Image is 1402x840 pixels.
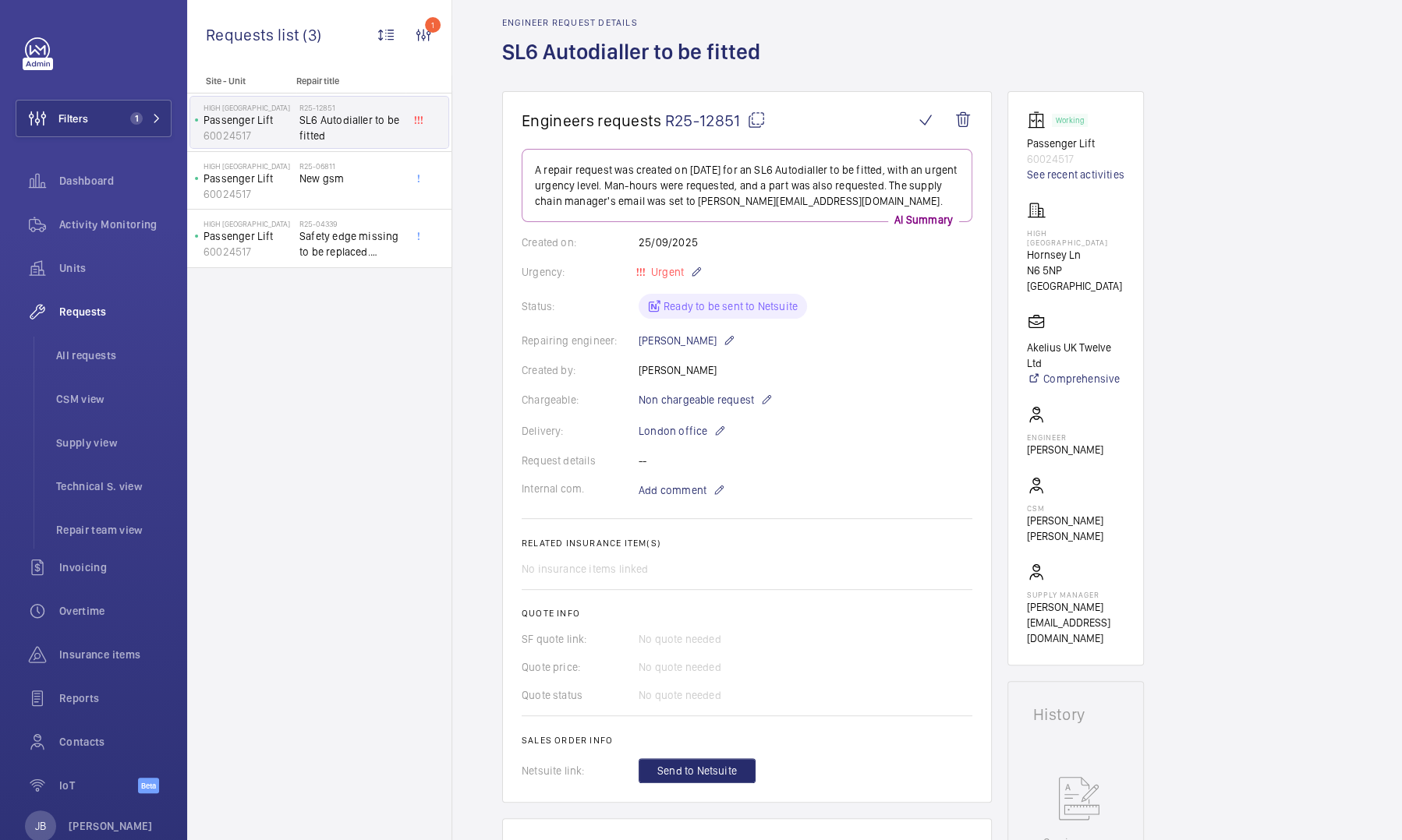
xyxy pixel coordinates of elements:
[1027,442,1103,457] p: [PERSON_NAME]
[1027,151,1124,167] p: 60024517
[1027,263,1124,294] p: N6 5NP [GEOGRAPHIC_DATA]
[296,76,399,86] p: Repair title
[59,217,172,232] span: Activity Monitoring
[59,734,172,750] span: Contacts
[59,690,172,706] span: Reports
[204,103,293,112] p: High [GEOGRAPHIC_DATA]
[648,266,684,278] span: Urgent
[206,25,303,44] span: Requests list
[639,392,754,408] span: Non chargeable request
[522,608,972,619] h2: Quote info
[502,37,770,91] h1: SL6 Autodialler to be fitted
[1027,228,1124,247] p: High [GEOGRAPHIC_DATA]
[204,244,293,259] p: 60024517
[130,112,143,125] span: 1
[1027,340,1124,371] p: Akelius UK Twelve Ltd
[59,304,172,319] span: Requests
[59,647,172,662] span: Insurance items
[138,778,159,793] span: Beta
[56,478,172,494] span: Technical S. view
[59,173,172,189] span: Dashboard
[299,219,402,228] h2: R25-04339
[657,763,737,778] span: Send to Netsuite
[1027,513,1124,544] p: [PERSON_NAME] [PERSON_NAME]
[888,212,959,228] p: AI Summary
[299,161,402,171] h2: R25-06811
[639,482,706,498] span: Add comment
[59,603,172,619] span: Overtime
[299,112,402,143] span: SL6 Autodialler to be fitted
[204,228,293,244] p: Passenger Lift
[639,758,756,783] button: Send to Netsuite
[56,391,172,407] span: CSM view
[204,186,293,202] p: 60024517
[1027,590,1124,599] p: Supply manager
[69,818,153,834] p: [PERSON_NAME]
[56,348,172,363] span: All requests
[639,331,735,350] p: [PERSON_NAME]
[1027,599,1124,646] p: [PERSON_NAME][EMAIL_ADDRESS][DOMAIN_NAME]
[1027,371,1124,386] a: Comprehensive
[522,735,972,746] h2: Sales order info
[1027,247,1124,263] p: Hornsey Ln
[639,422,726,440] p: London office
[502,17,770,28] h2: Engineer request details
[1027,136,1124,151] p: Passenger Lift
[35,818,46,834] p: JB
[299,103,402,112] h2: R25-12851
[522,111,662,130] span: Engineers requests
[299,228,402,259] span: Safety edge missing to be replaced. Vandalised
[59,559,172,575] span: Invoicing
[187,76,290,86] p: Site - Unit
[56,522,172,538] span: Repair team view
[665,111,766,130] span: R25-12851
[1027,111,1052,129] img: elevator.svg
[16,100,172,137] button: Filters1
[1027,432,1103,442] p: Engineer
[1033,707,1118,722] h1: History
[1027,503,1124,513] p: CSM
[1056,118,1084,123] p: Working
[204,128,293,143] p: 60024517
[204,161,293,171] p: High [GEOGRAPHIC_DATA]
[204,219,293,228] p: High [GEOGRAPHIC_DATA]
[204,112,293,128] p: Passenger Lift
[59,778,138,793] span: IoT
[58,111,88,126] span: Filters
[204,171,293,186] p: Passenger Lift
[56,435,172,450] span: Supply view
[535,162,959,209] p: A repair request was created on [DATE] for an SL6 Autodialler to be fitted, with an urgent urgenc...
[522,538,972,549] h2: Related insurance item(s)
[1027,167,1124,182] a: See recent activities
[299,171,402,186] span: New gsm
[59,260,172,276] span: Units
